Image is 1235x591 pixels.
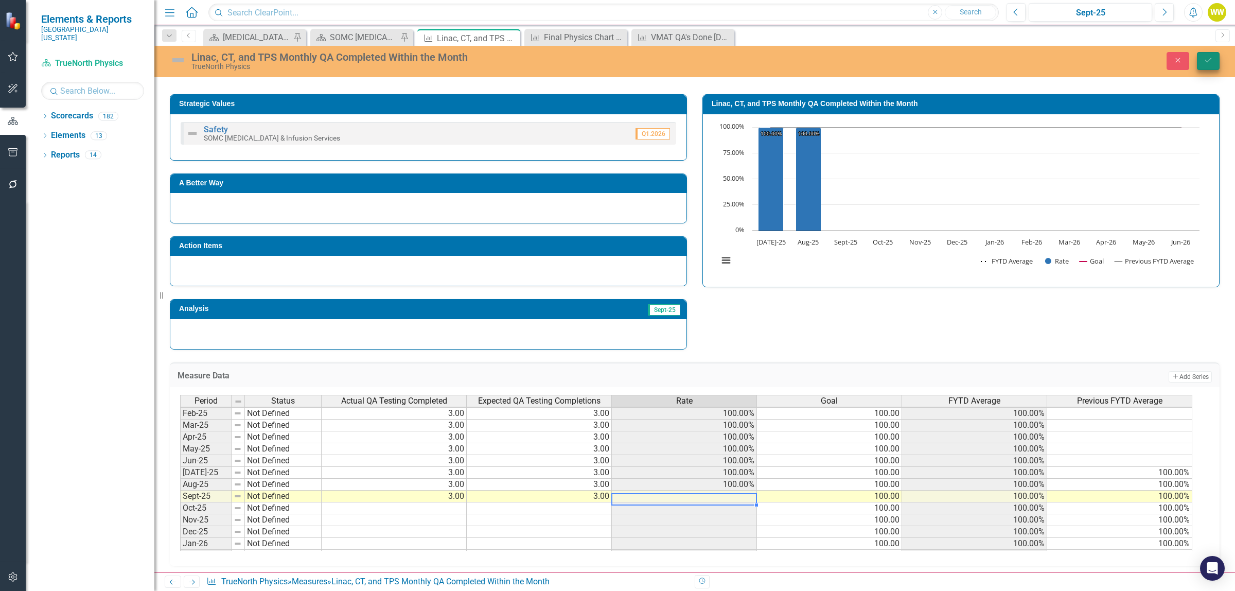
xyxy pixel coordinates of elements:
td: 100.00 [757,420,902,431]
td: 3.00 [467,420,612,431]
td: 3.00 [322,408,467,420]
td: Not Defined [245,408,322,420]
button: Show FYTD Average [981,256,1034,266]
div: [MEDICAL_DATA] Services and Infusion Dashboard [223,31,291,44]
h3: Action Items [179,242,681,250]
td: 100.00% [902,502,1047,514]
a: Scorecards [51,110,93,122]
td: 100.00% [902,550,1047,562]
td: Feb-25 [180,408,232,420]
text: Jun-26 [1170,237,1190,247]
a: TrueNorth Physics [221,577,288,586]
td: 100.00 [757,479,902,491]
td: 100.00% [902,467,1047,479]
img: 8DAGhfEEPCf229AAAAAElFTkSuQmCC [234,492,242,500]
a: VMAT QA's Done [DATE] of Plan Approval [634,31,732,44]
td: Not Defined [245,455,322,467]
td: 100.00% [902,514,1047,526]
div: 13 [91,131,107,140]
td: 100.00% [902,408,1047,420]
small: SOMC [MEDICAL_DATA] & Infusion Services [204,134,340,142]
td: 100.00% [1047,502,1192,514]
div: Linac, CT, and TPS Monthly QA Completed Within the Month [437,32,518,45]
img: 8DAGhfEEPCf229AAAAAElFTkSuQmCC [234,480,242,489]
text: May-26 [1133,237,1155,247]
td: 100.00% [612,420,757,431]
td: 3.00 [467,408,612,420]
td: 3.00 [322,491,467,502]
img: 8DAGhfEEPCf229AAAAAElFTkSuQmCC [234,540,242,548]
div: Final Physics Chart Check/COT Performed [DATE] of Final Fraction [544,31,625,44]
td: 100.00 [757,538,902,550]
text: 100.00% [798,130,819,137]
span: Status [271,396,295,406]
td: Dec-25 [180,526,232,538]
td: Not Defined [245,550,322,562]
span: Sept-25 [648,304,680,316]
td: 100.00 [757,502,902,514]
img: 8DAGhfEEPCf229AAAAAElFTkSuQmCC [234,504,242,512]
h3: Measure Data [178,371,741,380]
td: 100.00% [902,538,1047,550]
img: 8DAGhfEEPCf229AAAAAElFTkSuQmCC [234,516,242,524]
td: 3.00 [322,443,467,455]
div: TrueNorth Physics [191,63,764,71]
text: 50.00% [723,173,745,183]
a: [MEDICAL_DATA] Services and Infusion Dashboard [206,31,291,44]
h3: Linac, CT, and TPS Monthly QA Completed Within the Month [712,100,1214,108]
img: 8DAGhfEEPCf229AAAAAElFTkSuQmCC [234,433,242,441]
span: FYTD Average [948,396,1000,406]
text: 25.00% [723,199,745,208]
button: Add Series [1169,371,1212,383]
span: Previous FYTD Average [1077,396,1162,406]
td: 100.00% [612,479,757,491]
td: Feb-26 [180,550,232,562]
text: Sept-25 [834,237,857,247]
td: Sept-25 [180,491,232,502]
td: 100.00% [1047,467,1192,479]
text: Nov-25 [909,237,931,247]
td: 100.00% [612,467,757,479]
td: 100.00% [902,420,1047,431]
div: 182 [98,112,118,120]
td: 100.00 [757,514,902,526]
g: Rate, series 2 of 4. Bar series with 12 bars. [758,127,1181,231]
text: 100.00% [761,130,782,137]
td: 100.00 [757,467,902,479]
td: 3.00 [322,420,467,431]
td: 3.00 [467,491,612,502]
span: Q1.2026 [636,128,670,140]
td: Jun-25 [180,455,232,467]
input: Search ClearPoint... [208,4,999,22]
td: Mar-25 [180,420,232,431]
img: 8DAGhfEEPCf229AAAAAElFTkSuQmCC [234,397,242,406]
a: Safety [204,125,228,134]
img: Not Defined [186,127,199,140]
td: 100.00 [757,491,902,502]
div: WW [1208,3,1226,22]
a: SOMC [MEDICAL_DATA] & Infusion Services Summary Page [313,31,398,44]
div: VMAT QA's Done [DATE] of Plan Approval [651,31,732,44]
text: 100.00% [719,121,745,131]
span: Expected QA Testing Completions [478,396,601,406]
h3: Strategic Values [179,100,681,108]
td: 3.00 [467,467,612,479]
button: Show Previous FYTD Average [1115,256,1195,266]
td: 3.00 [322,479,467,491]
a: Final Physics Chart Check/COT Performed [DATE] of Final Fraction [527,31,625,44]
div: » » [206,576,687,588]
td: 100.00% [1047,491,1192,502]
img: 8DAGhfEEPCf229AAAAAElFTkSuQmCC [234,528,242,536]
td: Nov-25 [180,514,232,526]
td: Not Defined [245,502,322,514]
td: Not Defined [245,514,322,526]
td: 3.00 [467,479,612,491]
td: 100.00% [902,479,1047,491]
h3: A Better Way [179,179,681,187]
td: Not Defined [245,431,322,443]
div: Sept-25 [1032,7,1149,19]
text: Oct-25 [873,237,893,247]
text: [DATE]-25 [756,237,786,247]
td: 100.00 [757,455,902,467]
text: Dec-25 [947,237,967,247]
